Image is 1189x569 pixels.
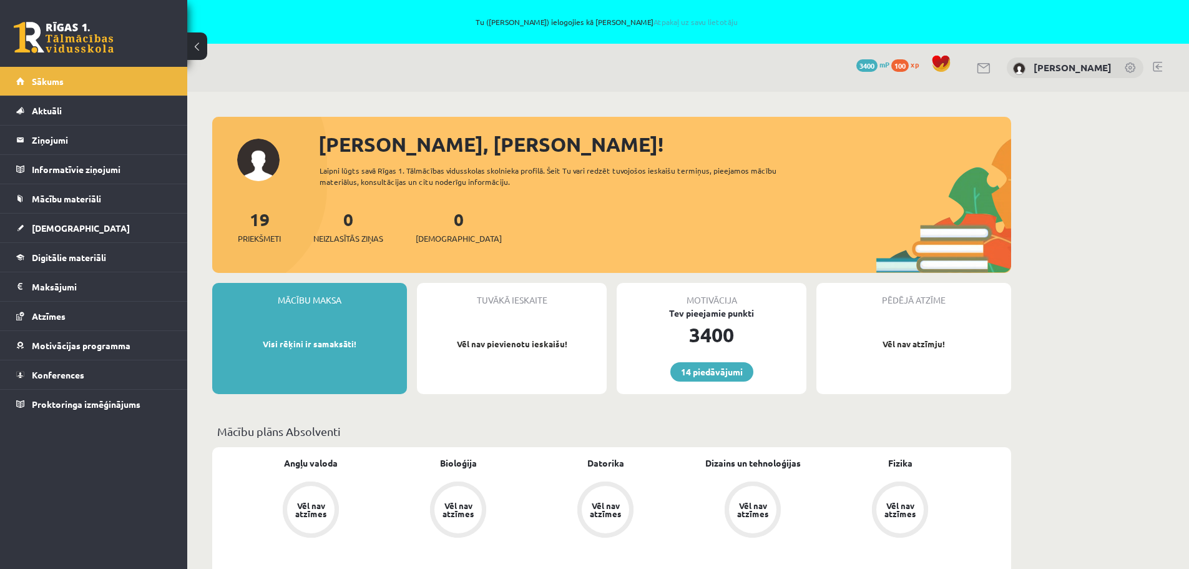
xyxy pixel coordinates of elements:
a: Vēl nav atzīmes [237,482,384,540]
a: Dizains un tehnoloģijas [705,457,801,470]
div: Vēl nav atzīmes [293,502,328,518]
a: Ziņojumi [16,126,172,154]
a: Angļu valoda [284,457,338,470]
span: Motivācijas programma [32,340,130,351]
a: Vēl nav atzīmes [532,482,679,540]
a: Motivācijas programma [16,331,172,360]
a: Vēl nav atzīmes [384,482,532,540]
a: 14 piedāvājumi [670,362,753,382]
span: Sākums [32,76,64,87]
a: Mācību materiāli [16,184,172,213]
a: 0Neizlasītās ziņas [313,208,383,245]
span: Neizlasītās ziņas [313,232,383,245]
legend: Informatīvie ziņojumi [32,155,172,184]
p: Vēl nav atzīmju! [823,338,1005,350]
a: Konferences [16,360,172,389]
a: Proktoringa izmēģinājums [16,390,172,418]
a: Informatīvie ziņojumi [16,155,172,184]
p: Mācību plāns Absolventi [217,423,1006,440]
a: Atpakaļ uz savu lietotāju [653,17,738,27]
span: Aktuāli [32,105,62,116]
div: Vēl nav atzīmes [588,502,623,518]
span: Priekšmeti [238,232,281,245]
a: 0[DEMOGRAPHIC_DATA] [416,208,502,245]
span: 3400 [856,59,878,72]
span: Tu ([PERSON_NAME]) ielogojies kā [PERSON_NAME] [144,18,1070,26]
p: Vēl nav pievienotu ieskaišu! [423,338,600,350]
a: 100 xp [891,59,925,69]
a: Vēl nav atzīmes [826,482,974,540]
span: 100 [891,59,909,72]
div: Vēl nav atzīmes [441,502,476,518]
span: [DEMOGRAPHIC_DATA] [416,232,502,245]
a: 19Priekšmeti [238,208,281,245]
span: Digitālie materiāli [32,252,106,263]
a: Fizika [888,457,913,470]
a: [DEMOGRAPHIC_DATA] [16,214,172,242]
div: 3400 [617,320,806,350]
div: Mācību maksa [212,283,407,307]
img: Markuss Bāliņš [1013,62,1025,75]
a: Aktuāli [16,96,172,125]
span: [DEMOGRAPHIC_DATA] [32,222,130,234]
a: Atzīmes [16,302,172,330]
div: Vēl nav atzīmes [735,502,770,518]
a: Bioloģija [440,457,477,470]
div: [PERSON_NAME], [PERSON_NAME]! [318,129,1011,159]
a: Datorika [587,457,624,470]
a: [PERSON_NAME] [1034,61,1112,74]
a: Vēl nav atzīmes [679,482,826,540]
span: Konferences [32,369,84,380]
span: Atzīmes [32,310,66,322]
div: Tuvākā ieskaite [417,283,607,307]
div: Tev pieejamie punkti [617,307,806,320]
legend: Ziņojumi [32,126,172,154]
a: Rīgas 1. Tālmācības vidusskola [14,22,114,53]
span: Mācību materiāli [32,193,101,204]
div: Vēl nav atzīmes [883,502,917,518]
a: Maksājumi [16,272,172,301]
span: Proktoringa izmēģinājums [32,398,140,410]
a: Digitālie materiāli [16,243,172,272]
a: Sākums [16,67,172,96]
div: Motivācija [617,283,806,307]
span: xp [911,59,919,69]
span: mP [879,59,889,69]
p: Visi rēķini ir samaksāti! [218,338,401,350]
div: Pēdējā atzīme [816,283,1011,307]
legend: Maksājumi [32,272,172,301]
div: Laipni lūgts savā Rīgas 1. Tālmācības vidusskolas skolnieka profilā. Šeit Tu vari redzēt tuvojošo... [320,165,799,187]
a: 3400 mP [856,59,889,69]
